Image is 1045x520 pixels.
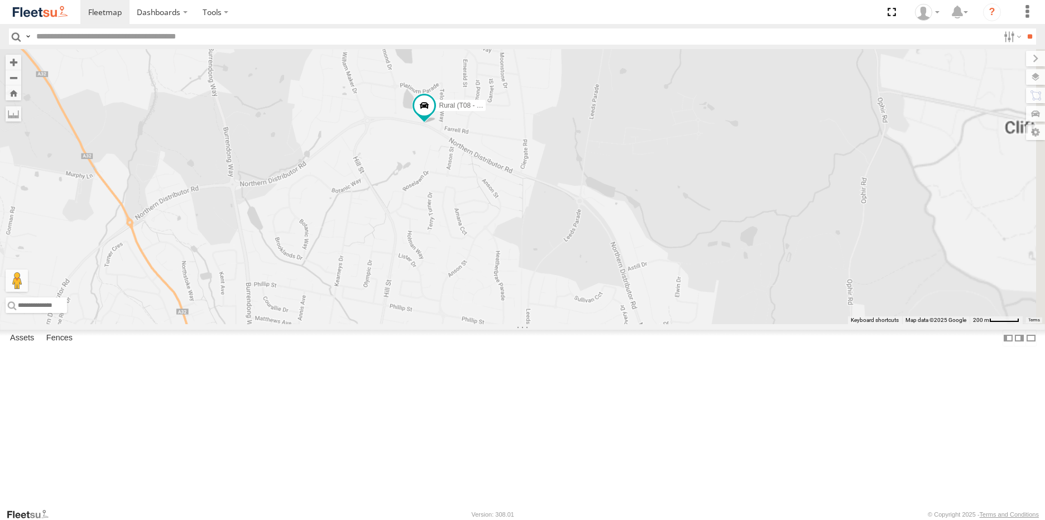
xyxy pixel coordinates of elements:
[41,330,78,346] label: Fences
[911,4,943,21] div: Matt Smith
[983,3,1001,21] i: ?
[970,316,1023,324] button: Map Scale: 200 m per 50 pixels
[1028,318,1040,322] a: Terms (opens in new tab)
[851,316,899,324] button: Keyboard shortcuts
[4,330,40,346] label: Assets
[6,106,21,122] label: Measure
[928,511,1039,518] div: © Copyright 2025 -
[11,4,69,20] img: fleetsu-logo-horizontal.svg
[1026,124,1045,140] label: Map Settings
[6,55,21,70] button: Zoom in
[1025,330,1037,346] label: Hide Summary Table
[6,269,28,292] button: Drag Pegman onto the map to open Street View
[973,317,989,323] span: 200 m
[1014,330,1025,346] label: Dock Summary Table to the Right
[6,85,21,100] button: Zoom Home
[999,28,1023,45] label: Search Filter Options
[1003,330,1014,346] label: Dock Summary Table to the Left
[23,28,32,45] label: Search Query
[980,511,1039,518] a: Terms and Conditions
[6,509,57,520] a: Visit our Website
[472,511,514,518] div: Version: 308.01
[439,101,534,109] span: Rural (T08 - [PERSON_NAME])
[6,70,21,85] button: Zoom out
[905,317,966,323] span: Map data ©2025 Google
